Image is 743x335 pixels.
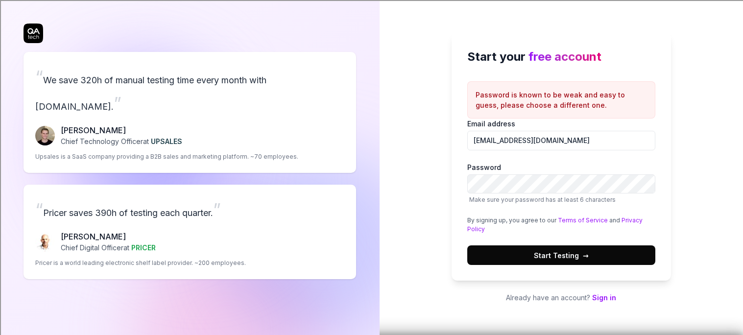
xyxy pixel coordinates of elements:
div: Sort New > Old [4,13,739,22]
span: UPSALES [151,137,182,145]
span: ” [114,93,121,114]
div: Delete [4,30,739,39]
p: Chief Digital Officer at [61,242,156,253]
div: Options [4,39,739,48]
div: Sort A > Z [4,4,739,13]
img: Chris Chalkitis [35,232,55,252]
div: Move To ... [4,22,739,30]
p: [PERSON_NAME] [61,231,156,242]
p: Chief Technology Officer at [61,136,182,146]
a: “We save 320h of manual testing time every month with [DOMAIN_NAME].”Fredrik Seidl[PERSON_NAME]Ch... [24,52,356,173]
span: “ [35,199,43,220]
p: We save 320h of manual testing time every month with [DOMAIN_NAME]. [35,64,344,117]
p: Pricer saves 390h of testing each quarter. [35,196,344,223]
div: Rename [4,57,739,66]
div: Move To ... [4,66,739,74]
p: [PERSON_NAME] [61,124,182,136]
p: Pricer is a world leading electronic shelf label provider. ~200 employees. [35,259,246,267]
span: PRICER [131,243,156,252]
p: Upsales is a SaaS company providing a B2B sales and marketing platform. ~70 employees. [35,152,298,161]
div: Sign out [4,48,739,57]
img: Fredrik Seidl [35,126,55,145]
span: ” [213,199,221,220]
span: “ [35,66,43,88]
a: “Pricer saves 390h of testing each quarter.”Chris Chalkitis[PERSON_NAME]Chief Digital Officerat P... [24,185,356,279]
